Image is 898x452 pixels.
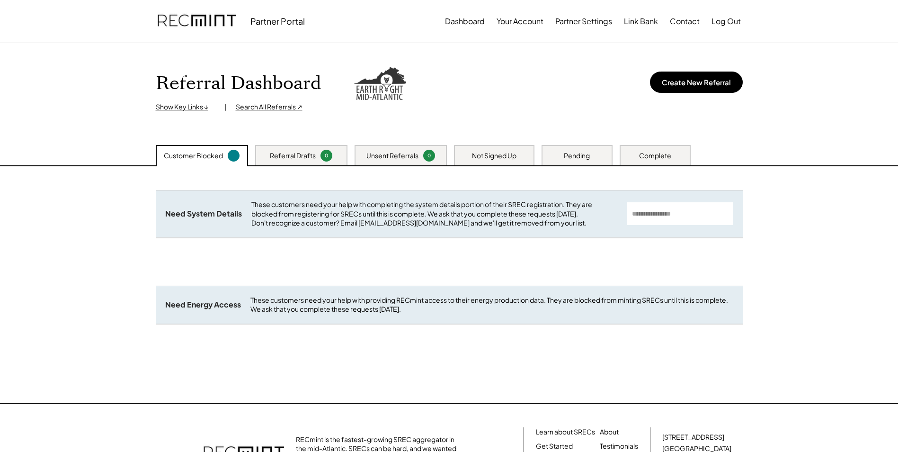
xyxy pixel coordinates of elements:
[250,16,305,27] div: Partner Portal
[650,72,743,93] button: Create New Referral
[156,72,321,95] h1: Referral Dashboard
[445,12,485,31] button: Dashboard
[156,102,215,112] div: Show Key Links ↓
[158,5,236,37] img: recmint-logotype%403x.png
[600,442,638,451] a: Testimonials
[354,67,406,100] img: erepower.png
[662,433,724,442] div: [STREET_ADDRESS]
[425,152,434,159] div: 0
[164,151,223,161] div: Customer Blocked
[165,209,242,219] div: Need System Details
[711,12,741,31] button: Log Out
[624,12,658,31] button: Link Bank
[270,151,316,161] div: Referral Drafts
[250,296,733,314] div: These customers need your help with providing RECmint access to their energy production data. The...
[236,102,302,112] div: Search All Referrals ↗
[472,151,516,161] div: Not Signed Up
[497,12,543,31] button: Your Account
[670,12,700,31] button: Contact
[564,151,590,161] div: Pending
[536,442,573,451] a: Get Started
[165,300,241,310] div: Need Energy Access
[251,200,617,228] div: These customers need your help with completing the system details portion of their SREC registrat...
[639,151,671,161] div: Complete
[366,151,418,161] div: Unsent Referrals
[555,12,612,31] button: Partner Settings
[322,152,331,159] div: 0
[600,427,619,437] a: About
[536,427,595,437] a: Learn about SRECs
[224,102,226,112] div: |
